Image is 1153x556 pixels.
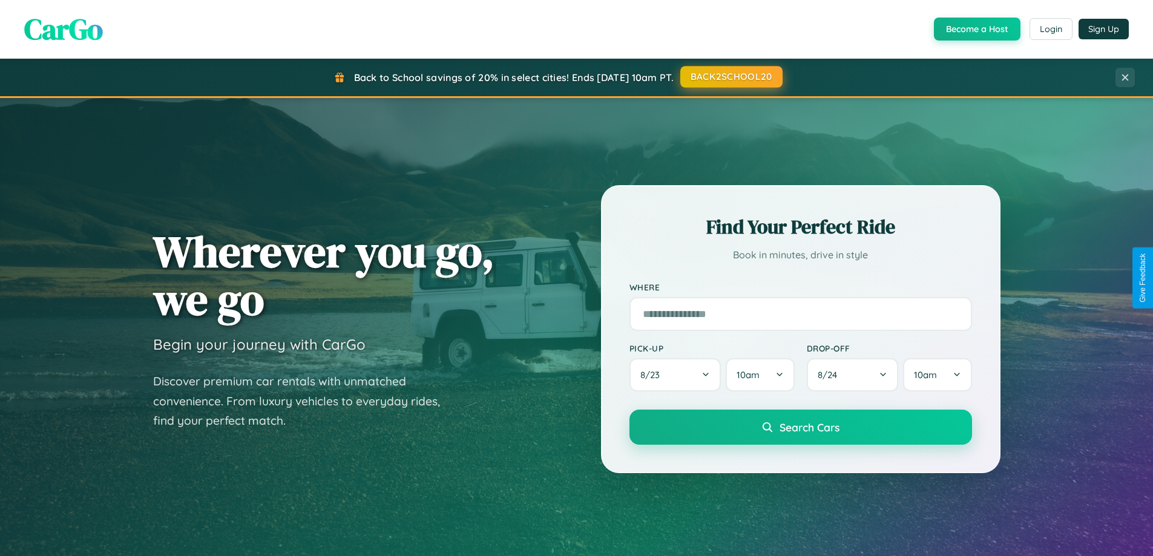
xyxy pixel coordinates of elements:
button: 8/24 [807,358,899,391]
button: Search Cars [629,410,972,445]
label: Drop-off [807,343,972,353]
span: Search Cars [780,420,839,434]
button: BACK2SCHOOL20 [680,66,783,88]
button: 10am [726,358,794,391]
span: CarGo [24,9,103,49]
button: Become a Host [934,18,1020,41]
h3: Begin your journey with CarGo [153,335,366,353]
span: Back to School savings of 20% in select cities! Ends [DATE] 10am PT. [354,71,674,83]
button: 8/23 [629,358,721,391]
h2: Find Your Perfect Ride [629,214,972,240]
p: Discover premium car rentals with unmatched convenience. From luxury vehicles to everyday rides, ... [153,371,456,431]
span: 8 / 23 [640,369,666,381]
h1: Wherever you go, we go [153,227,494,323]
p: Book in minutes, drive in style [629,246,972,264]
button: 10am [903,358,971,391]
div: Give Feedback [1138,253,1147,303]
label: Pick-up [629,343,795,353]
button: Sign Up [1079,19,1129,39]
button: Login [1030,18,1073,40]
span: 10am [914,369,937,381]
span: 10am [737,369,760,381]
label: Where [629,282,972,292]
span: 8 / 24 [818,369,843,381]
